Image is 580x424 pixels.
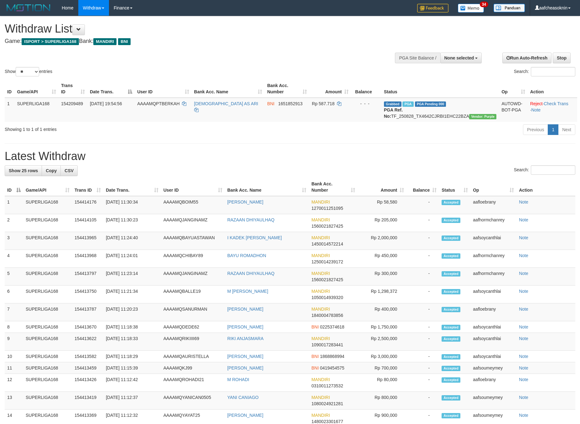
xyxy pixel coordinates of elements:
td: Rp 400,000 [358,303,407,321]
td: SUPERLIGA168 [23,374,72,392]
th: Balance: activate to sort column ascending [407,178,439,196]
span: PGA Pending [415,101,446,107]
td: SUPERLIGA168 [23,333,72,351]
td: Rp 700,000 [358,362,407,374]
th: Action [528,80,577,98]
td: Rp 450,000 [358,250,407,268]
td: SUPERLIGA168 [23,351,72,362]
td: 154414105 [72,214,103,232]
a: [PERSON_NAME] [227,307,263,312]
label: Show entries [5,67,52,76]
span: Copy 1050014939320 to clipboard [311,295,343,300]
a: [PERSON_NAME] [227,199,263,204]
span: MANDIRI [311,199,330,204]
td: SUPERLIGA168 [23,196,72,214]
td: - [407,392,439,410]
a: YANI CANIAGO [227,395,259,400]
a: Copy [42,165,61,176]
td: [DATE] 11:18:29 [103,351,161,362]
span: MANDIRI [311,395,330,400]
span: Copy 1480023301677 to clipboard [311,419,343,424]
td: 3 [5,232,23,250]
th: ID [5,80,15,98]
th: Amount: activate to sort column ascending [358,178,407,196]
td: SUPERLIGA168 [23,303,72,321]
span: BNI [267,101,274,106]
a: M ROHADI [227,377,249,382]
span: Copy 1270011251095 to clipboard [311,206,343,211]
a: 1 [548,124,558,135]
th: Bank Acc. Number: activate to sort column ascending [309,178,358,196]
img: panduan.png [494,4,525,12]
span: Accepted [442,253,460,259]
td: 154413582 [72,351,103,362]
span: Vendor URL: https://trx4.1velocity.biz [469,114,496,119]
span: Accepted [442,235,460,241]
span: MANDIRI [311,289,330,294]
a: Run Auto-Refresh [502,53,552,63]
a: Reject [530,101,543,106]
span: BNI [118,38,130,45]
a: [PERSON_NAME] [227,324,263,329]
th: Date Trans.: activate to sort column descending [87,80,135,98]
span: Rp 587.718 [312,101,334,106]
td: SUPERLIGA168 [23,232,72,250]
span: Accepted [442,354,460,359]
span: Copy 1868868994 to clipboard [320,354,344,359]
td: AAAAMQDEDE62 [161,321,225,333]
th: Amount: activate to sort column ascending [309,80,351,98]
td: SUPERLIGA168 [23,268,72,286]
td: AAAAMQJANGINAMZ [161,268,225,286]
th: Game/API: activate to sort column ascending [15,80,59,98]
th: Op: activate to sort column ascending [499,80,527,98]
span: [DATE] 19:54:56 [90,101,122,106]
th: User ID: activate to sort column ascending [135,80,191,98]
th: Balance [351,80,381,98]
span: MANDIRI [311,253,330,258]
td: - [407,333,439,351]
td: aafsoumeymey [470,362,516,374]
td: - [407,362,439,374]
th: Date Trans.: activate to sort column ascending [103,178,161,196]
td: aafloebrany [470,374,516,392]
td: 2 [5,214,23,232]
span: Accepted [442,377,460,383]
td: 7 [5,303,23,321]
td: 1 [5,98,15,122]
td: aafloebrany [470,303,516,321]
td: 154413426 [72,374,103,392]
div: - - - [354,101,379,107]
span: Copy 1840004783856 to clipboard [311,313,343,318]
select: Showentries [16,67,39,76]
td: - [407,250,439,268]
td: SUPERLIGA168 [23,286,72,303]
a: Note [519,235,528,240]
td: 154413670 [72,321,103,333]
td: Rp 80,000 [358,374,407,392]
td: aafsoycanthlai [470,232,516,250]
h4: Game: Bank: [5,38,381,44]
td: AAAAMQAURISTELLA [161,351,225,362]
a: Note [519,336,528,341]
td: AAAAMQRIKIIII69 [161,333,225,351]
a: Note [519,217,528,222]
b: PGA Ref. No: [384,107,403,119]
a: [PERSON_NAME] [227,413,263,418]
td: 12 [5,374,23,392]
a: Note [531,107,541,112]
span: Copy 1560021827425 to clipboard [311,277,343,282]
td: Rp 3,000,000 [358,351,407,362]
td: 10 [5,351,23,362]
td: SUPERLIGA168 [23,362,72,374]
h1: Withdraw List [5,23,381,35]
td: AAAAMQCHIBAY89 [161,250,225,268]
a: RAZAAN DHIYAULHAQ [227,217,275,222]
span: Accepted [442,289,460,294]
a: Note [519,307,528,312]
span: 34 [480,2,488,7]
td: - [407,214,439,232]
span: MANDIRI [311,336,330,341]
td: AAAAMQYANICAN0505 [161,392,225,410]
a: Note [519,377,528,382]
h1: Latest Withdraw [5,150,575,163]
